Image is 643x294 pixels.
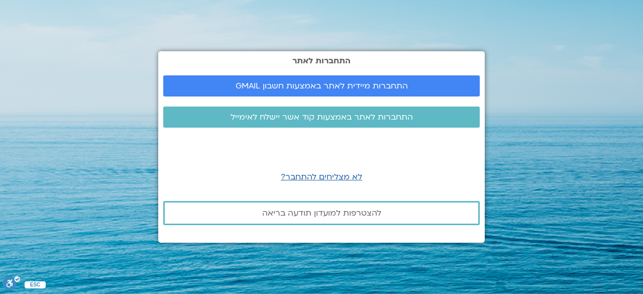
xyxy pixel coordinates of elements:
a: להצטרפות למועדון תודעה בריאה [163,201,480,225]
a: התחברות מיידית לאתר באמצעות חשבון GMAIL [163,75,480,96]
a: התחברות לאתר באמצעות קוד אשר יישלח לאימייל [163,107,480,128]
span: התחברות לאתר באמצעות קוד אשר יישלח לאימייל [231,113,413,122]
span: התחברות מיידית לאתר באמצעות חשבון GMAIL [236,81,408,90]
span: להצטרפות למועדון תודעה בריאה [262,209,381,218]
h2: התחברות לאתר [163,56,480,65]
a: לא מצליחים להתחבר? [281,171,362,182]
